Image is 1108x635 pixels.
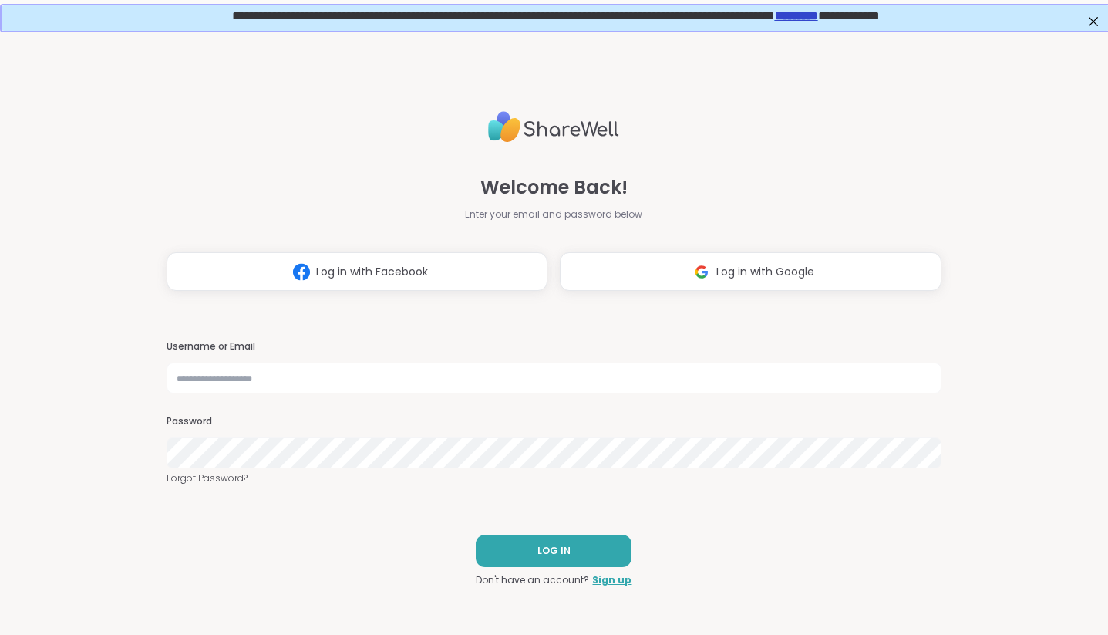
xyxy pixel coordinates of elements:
span: Enter your email and password below [465,208,642,221]
button: Log in with Facebook [167,252,548,291]
img: ShareWell Logo [488,105,619,149]
button: Log in with Google [560,252,941,291]
h3: Password [167,415,942,428]
img: ShareWell Logomark [287,258,316,286]
span: LOG IN [537,544,571,558]
img: ShareWell Logomark [687,258,716,286]
a: Forgot Password? [167,471,942,485]
span: Welcome Back! [480,174,628,201]
h3: Username or Email [167,340,942,353]
span: Log in with Google [716,264,814,280]
a: Sign up [592,573,631,587]
span: Don't have an account? [476,573,589,587]
button: LOG IN [476,535,631,567]
span: Log in with Facebook [316,264,428,280]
